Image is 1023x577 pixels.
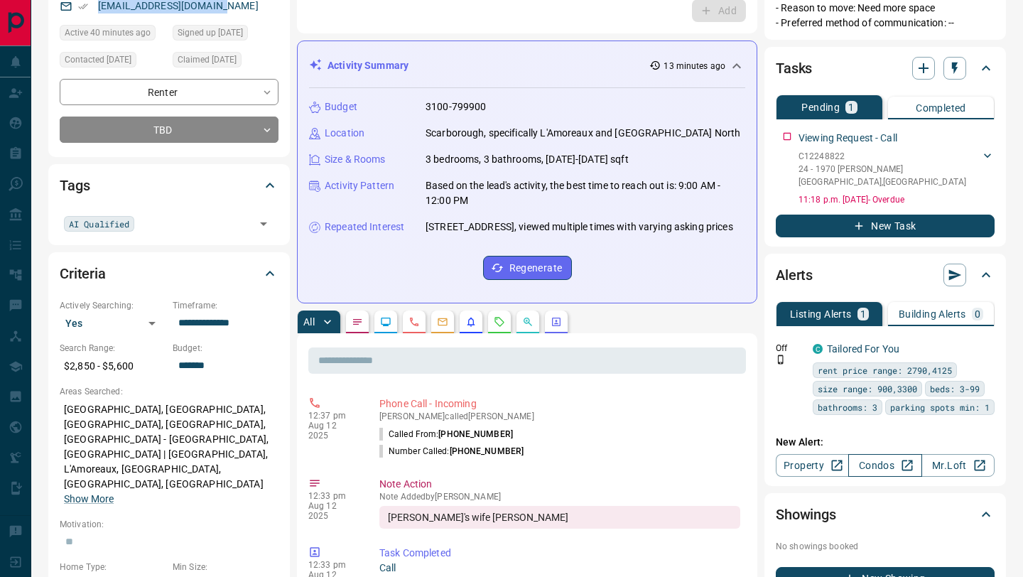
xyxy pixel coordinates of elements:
[308,560,358,570] p: 12:33 pm
[790,309,852,319] p: Listing Alerts
[65,26,151,40] span: Active 40 minutes ago
[776,342,804,355] p: Off
[860,309,866,319] p: 1
[437,316,448,328] svg: Emails
[379,397,740,411] p: Phone Call - Incoming
[483,256,572,280] button: Regenerate
[60,342,166,355] p: Search Range:
[801,102,840,112] p: Pending
[328,58,408,73] p: Activity Summary
[799,193,995,206] p: 11:18 p.m. [DATE] - Overdue
[380,316,391,328] svg: Lead Browsing Activity
[818,400,877,414] span: bathrooms: 3
[173,561,278,573] p: Min Size:
[930,382,980,396] span: beds: 3-99
[379,477,740,492] p: Note Action
[776,454,849,477] a: Property
[776,435,995,450] p: New Alert:
[827,343,899,355] a: Tailored For You
[551,316,562,328] svg: Agent Actions
[426,220,733,234] p: [STREET_ADDRESS], viewed multiple times with varying asking prices
[60,561,166,573] p: Home Type:
[325,220,404,234] p: Repeated Interest
[890,400,990,414] span: parking spots min: 1
[776,264,813,286] h2: Alerts
[69,217,129,231] span: AI Qualified
[379,506,740,529] div: [PERSON_NAME]'s wife [PERSON_NAME]
[379,546,740,561] p: Task Completed
[173,25,278,45] div: Fri Jun 27 2025
[64,492,114,507] button: Show More
[426,178,745,208] p: Based on the lead's activity, the best time to reach out is: 9:00 AM - 12:00 PM
[60,257,278,291] div: Criteria
[303,317,315,327] p: All
[426,152,629,167] p: 3 bedrooms, 3 bathrooms, [DATE]-[DATE] sqft
[173,299,278,312] p: Timeframe:
[379,445,524,458] p: Number Called:
[408,316,420,328] svg: Calls
[494,316,505,328] svg: Requests
[308,411,358,421] p: 12:37 pm
[379,428,513,441] p: Called From:
[379,492,740,502] p: Note Added by [PERSON_NAME]
[776,497,995,532] div: Showings
[60,168,278,203] div: Tags
[60,52,166,72] div: Sat Jun 28 2025
[776,215,995,237] button: New Task
[308,421,358,441] p: Aug 12 2025
[60,117,278,143] div: TBD
[921,454,995,477] a: Mr.Loft
[178,53,237,67] span: Claimed [DATE]
[65,53,131,67] span: Contacted [DATE]
[848,454,921,477] a: Condos
[776,355,786,365] svg: Push Notification Only
[173,52,278,72] div: Fri Jun 27 2025
[379,561,740,576] p: Call
[522,316,534,328] svg: Opportunities
[776,57,812,80] h2: Tasks
[818,363,952,377] span: rent price range: 2790,4125
[60,398,278,511] p: [GEOGRAPHIC_DATA], [GEOGRAPHIC_DATA], [GEOGRAPHIC_DATA], [GEOGRAPHIC_DATA], [GEOGRAPHIC_DATA] - [...
[325,178,394,193] p: Activity Pattern
[60,262,106,285] h2: Criteria
[325,99,357,114] p: Budget
[813,344,823,354] div: condos.ca
[799,163,980,188] p: 24 - 1970 [PERSON_NAME][GEOGRAPHIC_DATA] , [GEOGRAPHIC_DATA]
[799,131,897,146] p: Viewing Request - Call
[60,385,278,398] p: Areas Searched:
[308,491,358,501] p: 12:33 pm
[325,126,364,141] p: Location
[664,60,725,72] p: 13 minutes ago
[776,540,995,553] p: No showings booked
[776,51,995,85] div: Tasks
[799,150,980,163] p: C12248822
[60,518,278,531] p: Motivation:
[379,411,740,421] p: [PERSON_NAME] called [PERSON_NAME]
[776,503,836,526] h2: Showings
[309,53,745,79] div: Activity Summary13 minutes ago
[799,147,995,191] div: C1224882224 - 1970 [PERSON_NAME][GEOGRAPHIC_DATA],[GEOGRAPHIC_DATA]
[60,312,166,335] div: Yes
[325,152,386,167] p: Size & Rooms
[60,79,278,105] div: Renter
[776,258,995,292] div: Alerts
[60,299,166,312] p: Actively Searching:
[899,309,966,319] p: Building Alerts
[848,102,854,112] p: 1
[352,316,363,328] svg: Notes
[173,342,278,355] p: Budget:
[916,103,966,113] p: Completed
[975,309,980,319] p: 0
[178,26,243,40] span: Signed up [DATE]
[254,214,274,234] button: Open
[450,446,524,456] span: [PHONE_NUMBER]
[78,1,88,11] svg: Email Verified
[426,99,486,114] p: 3100-799900
[818,382,917,396] span: size range: 900,3300
[465,316,477,328] svg: Listing Alerts
[426,126,740,141] p: Scarborough, specifically L'Amoreaux and [GEOGRAPHIC_DATA] North
[60,174,90,197] h2: Tags
[60,25,166,45] div: Tue Aug 12 2025
[60,355,166,378] p: $2,850 - $5,600
[308,501,358,521] p: Aug 12 2025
